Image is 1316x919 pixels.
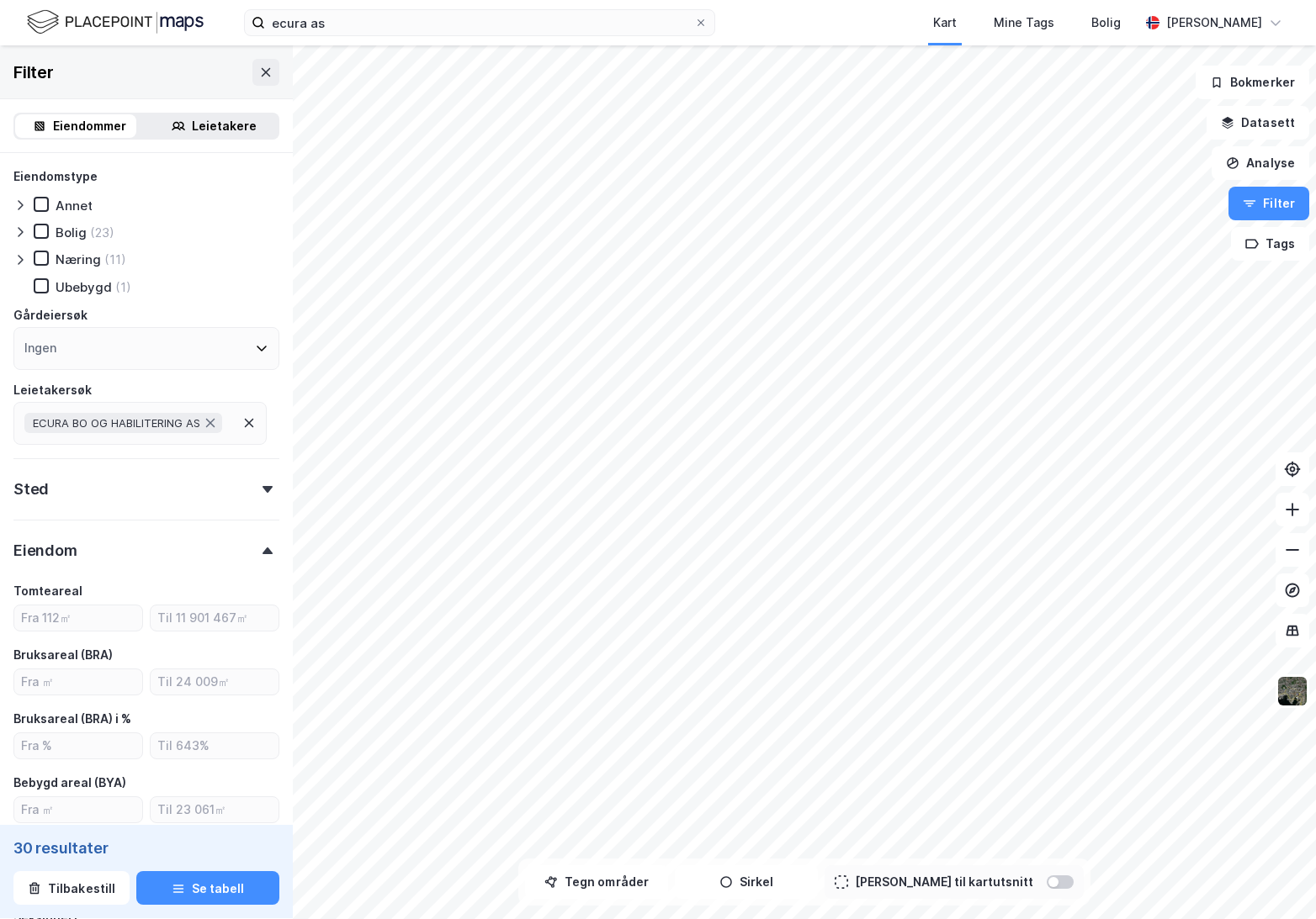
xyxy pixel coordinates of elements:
input: Søk på adresse, matrikkel, gårdeiere, leietakere eller personer [265,10,694,35]
div: Bolig [1091,13,1121,33]
button: Filter [1228,187,1309,220]
div: Ingen [24,338,56,358]
input: Fra % [14,733,142,758]
button: Sirkel [675,865,818,899]
input: Til 24 009㎡ [151,669,279,695]
div: Eiendom [13,541,77,561]
div: Annet [56,198,93,214]
button: Tags [1231,227,1309,261]
div: [PERSON_NAME] [1166,13,1262,33]
input: Fra ㎡ [14,669,142,695]
button: Datasett [1207,106,1309,140]
input: Til 643% [151,733,279,758]
div: (1) [115,279,131,295]
div: Tomteareal [13,581,82,601]
div: Gårdeiersøk [13,305,88,325]
div: Sted [13,479,49,499]
div: (11) [104,251,126,267]
div: Leietakere [192,116,257,136]
div: Eiendomstype [13,166,98,187]
div: Bruksareal (BRA) [13,645,113,665]
div: Kart [933,13,957,33]
input: Fra 112㎡ [14,605,142,631]
div: Ubebygd [56,279,112,295]
div: Eiendommer [53,116,126,136]
iframe: Chat Widget [1232,838,1316,919]
span: ECURA BO OG HABILITERING AS [33,416,200,430]
div: Mine Tags [994,13,1054,33]
button: Se tabell [136,872,279,906]
div: Bolig [56,224,87,240]
div: Næring [56,251,101,267]
div: 30 resultater [13,838,279,858]
div: (23) [90,224,114,240]
div: Bruksareal (BRA) i % [13,709,131,729]
input: Til 23 061㎡ [151,797,279,822]
div: [PERSON_NAME] til kartutsnitt [855,872,1033,892]
input: Fra ㎡ [14,797,142,822]
div: Leietakersøk [13,380,92,400]
button: Tilbakestill [13,872,130,906]
button: Bokmerker [1196,66,1309,99]
img: 9k= [1276,675,1308,707]
button: Tegn områder [525,865,668,899]
div: Bebygd areal (BYA) [13,773,126,793]
img: logo.f888ab2527a4732fd821a326f86c7f29.svg [27,8,204,37]
div: Filter [13,59,54,86]
div: Kontrollprogram for chat [1232,838,1316,919]
button: Analyse [1212,146,1309,180]
input: Til 11 901 467㎡ [151,605,279,631]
